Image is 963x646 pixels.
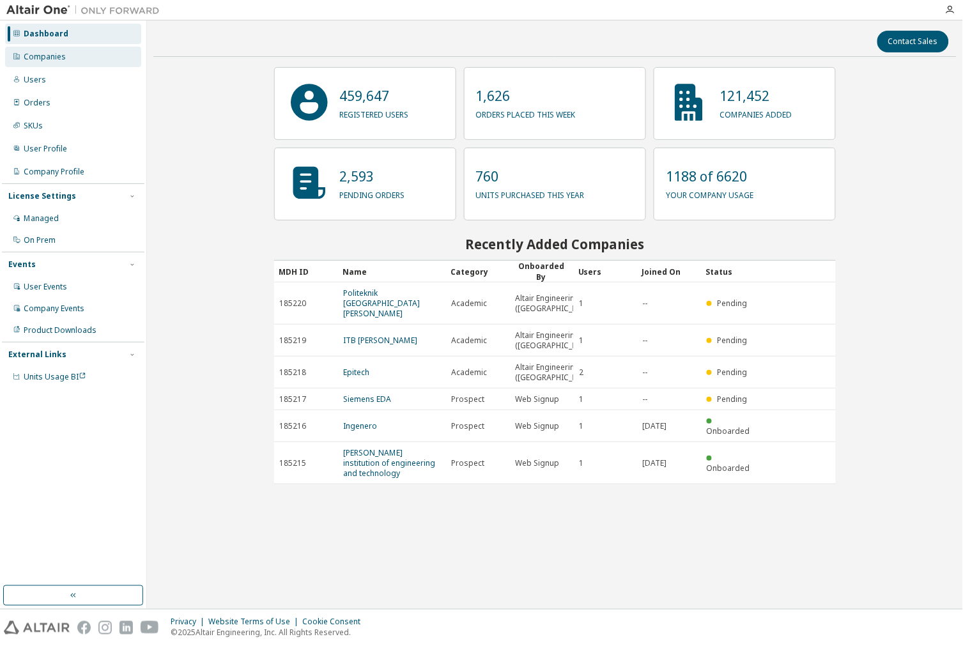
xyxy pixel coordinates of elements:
[24,282,67,292] div: User Events
[643,367,648,378] span: --
[344,420,378,431] a: Ingenero
[274,236,836,252] h2: Recently Added Companies
[24,52,66,62] div: Companies
[344,394,392,404] a: Siemens EDA
[24,371,86,382] span: Units Usage BI
[877,31,949,52] button: Contact Sales
[579,421,583,431] span: 1
[280,458,307,468] span: 185215
[8,191,76,201] div: License Settings
[666,186,753,201] p: your company usage
[340,186,405,201] p: pending orders
[24,75,46,85] div: Users
[578,261,632,282] div: Users
[171,617,208,627] div: Privacy
[707,426,750,436] span: Onboarded
[77,621,91,634] img: facebook.svg
[6,4,166,17] img: Altair One
[24,304,84,314] div: Company Events
[24,235,56,245] div: On Prem
[340,105,409,120] p: registered users
[24,29,68,39] div: Dashboard
[718,335,748,346] span: Pending
[451,394,484,404] span: Prospect
[643,394,648,404] span: --
[24,167,84,177] div: Company Profile
[208,617,302,627] div: Website Terms of Use
[476,105,576,120] p: orders placed this week
[515,293,596,314] span: Altair Engineering ([GEOGRAPHIC_DATA])
[279,261,333,282] div: MDH ID
[280,335,307,346] span: 185219
[515,458,559,468] span: Web Signup
[451,335,487,346] span: Academic
[280,394,307,404] span: 185217
[119,621,133,634] img: linkedin.svg
[24,144,67,154] div: User Profile
[579,394,583,404] span: 1
[344,447,436,479] a: [PERSON_NAME] institution of engineering and technology
[579,298,583,309] span: 1
[141,621,159,634] img: youtube.svg
[343,261,440,282] div: Name
[340,86,409,105] p: 459,647
[8,350,66,360] div: External Links
[514,261,568,282] div: Onboarded By
[344,335,418,346] a: ITB [PERSON_NAME]
[24,121,43,131] div: SKUs
[451,367,487,378] span: Academic
[515,362,596,383] span: Altair Engineering ([GEOGRAPHIC_DATA])
[451,421,484,431] span: Prospect
[643,335,648,346] span: --
[707,463,750,473] span: Onboarded
[643,298,648,309] span: --
[344,288,420,319] a: Politeknik [GEOGRAPHIC_DATA][PERSON_NAME]
[720,86,792,105] p: 121,452
[344,367,370,378] a: Epitech
[24,325,96,335] div: Product Downloads
[171,627,368,638] p: © 2025 Altair Engineering, Inc. All Rights Reserved.
[642,261,696,282] div: Joined On
[451,298,487,309] span: Academic
[340,167,405,186] p: 2,593
[515,421,559,431] span: Web Signup
[643,458,667,468] span: [DATE]
[720,105,792,120] p: companies added
[579,335,583,346] span: 1
[515,330,596,351] span: Altair Engineering ([GEOGRAPHIC_DATA])
[451,261,504,282] div: Category
[24,98,50,108] div: Orders
[579,367,583,378] span: 2
[302,617,368,627] div: Cookie Consent
[24,213,59,224] div: Managed
[476,167,585,186] p: 760
[280,421,307,431] span: 185216
[718,367,748,378] span: Pending
[476,86,576,105] p: 1,626
[643,421,667,431] span: [DATE]
[280,298,307,309] span: 185220
[8,259,36,270] div: Events
[666,167,753,186] p: 1188 of 6620
[706,261,760,282] div: Status
[515,394,559,404] span: Web Signup
[476,186,585,201] p: units purchased this year
[718,298,748,309] span: Pending
[579,458,583,468] span: 1
[4,621,70,634] img: altair_logo.svg
[280,367,307,378] span: 185218
[98,621,112,634] img: instagram.svg
[451,458,484,468] span: Prospect
[718,394,748,404] span: Pending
